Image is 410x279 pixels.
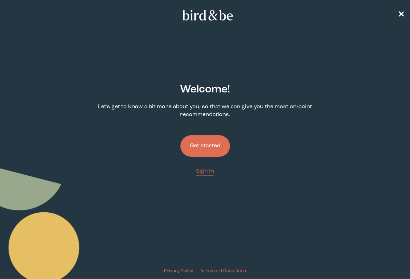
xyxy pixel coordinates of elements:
[164,269,193,273] span: Privacy Policy
[398,9,405,21] a: ✕
[164,268,193,274] a: Privacy Policy
[77,103,333,119] p: Let's get to know a bit more about you, so that we can give you the most on-point recommendations.
[180,135,230,157] button: Get started
[200,269,246,273] span: Terms and Conditions
[196,169,214,174] span: Sign In
[196,168,214,176] a: Sign In
[398,11,405,19] span: ✕
[200,268,246,274] a: Terms and Conditions
[180,82,230,98] h2: Welcome !
[376,247,403,272] iframe: Gorgias live chat messenger
[180,124,230,168] a: Get started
